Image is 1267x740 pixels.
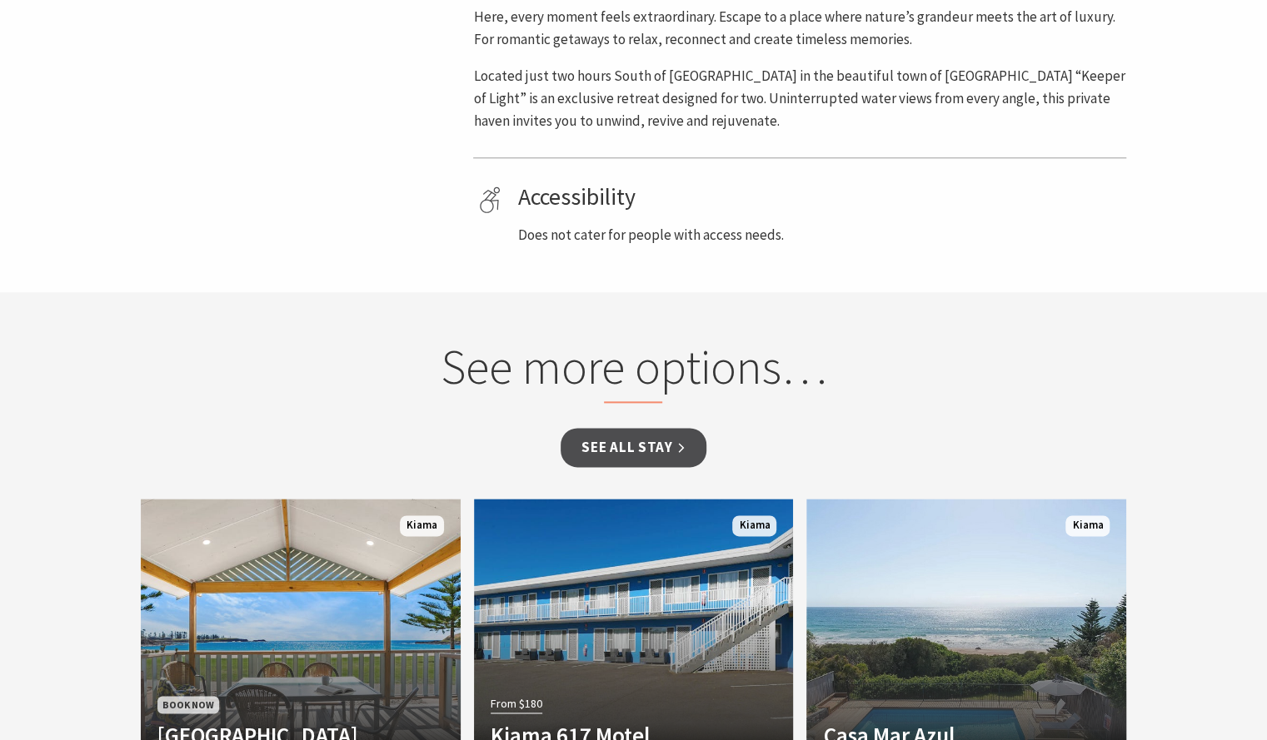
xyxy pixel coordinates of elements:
[473,6,1126,51] p: Here, every moment feels extraordinary. Escape to a place where nature’s grandeur meets the art o...
[316,338,951,403] h2: See more options…
[517,224,1120,246] p: Does not cater for people with access needs.
[561,428,706,467] a: See all Stay
[491,694,542,713] span: From $180
[517,183,1120,211] h4: Accessibility
[473,65,1126,133] p: Located just two hours South of [GEOGRAPHIC_DATA] in the beautiful town of [GEOGRAPHIC_DATA] “Kee...
[157,696,219,713] span: Book Now
[1065,515,1110,536] span: Kiama
[400,515,444,536] span: Kiama
[732,515,776,536] span: Kiama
